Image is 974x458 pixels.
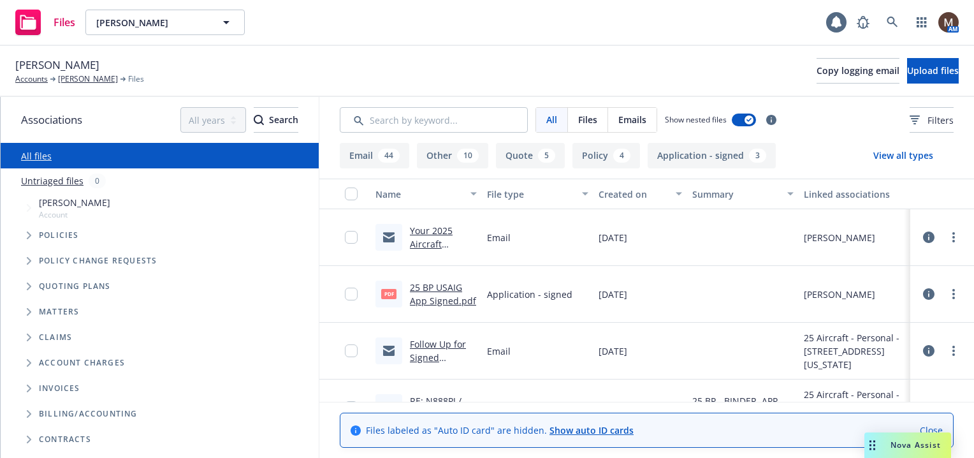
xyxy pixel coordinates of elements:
span: Contracts [39,436,91,443]
div: 25 Aircraft - Personal - [STREET_ADDRESS][US_STATE] [804,388,905,428]
span: Email [487,231,511,244]
div: 0 [89,174,106,188]
div: [PERSON_NAME] [804,288,875,301]
a: 25 BP USAIG App Signed.pdf [410,281,476,307]
span: Policy change requests [39,257,157,265]
span: Files [128,73,144,85]
button: Policy [572,143,640,168]
button: Quote [496,143,565,168]
span: [DATE] [599,401,627,415]
button: View all types [853,143,954,168]
span: Files labeled as "Auto ID card" are hidden. [366,424,634,437]
span: Upload files [907,64,959,77]
div: 25 Aircraft - Personal - [STREET_ADDRESS][US_STATE] [804,331,905,371]
span: Files [578,113,597,126]
span: [DATE] [599,288,627,301]
div: 10 [457,149,479,163]
button: Nova Assist [864,432,951,458]
button: Copy logging email [817,58,899,84]
span: Nova Assist [890,440,941,450]
button: Upload files [907,58,959,84]
button: SearchSearch [254,107,298,133]
a: Untriaged files [21,174,84,188]
span: All [546,113,557,126]
button: Created on [593,179,687,209]
span: Matters [39,308,79,316]
a: more [946,230,961,245]
button: Filters [910,107,954,133]
svg: Search [254,115,264,125]
div: Linked associations [804,188,905,201]
input: Toggle Row Selected [345,231,358,244]
a: Report a Bug [850,10,876,35]
span: Show nested files [665,114,727,125]
input: Toggle Row Selected [345,288,358,300]
button: Other [417,143,488,168]
div: Summary [692,188,780,201]
span: 25 BP - BINDER, APP, INVOICE to insured [692,394,794,421]
a: Files [10,4,80,40]
button: Name [370,179,482,209]
span: Filters [910,114,954,127]
a: Search [880,10,905,35]
a: more [946,343,961,358]
input: Toggle Row Selected [345,344,358,357]
span: Policies [39,232,79,239]
span: Email [487,344,511,358]
span: [DATE] [599,344,627,358]
span: [PERSON_NAME] [39,196,110,209]
span: Quoting plans [39,283,111,290]
span: pdf [381,289,396,299]
span: Files [54,17,75,27]
img: photo [938,12,959,33]
div: 3 [749,149,766,163]
span: [DATE] [599,231,627,244]
button: File type [482,179,593,209]
span: Billing/Accounting [39,410,138,418]
a: Show auto ID cards [549,424,634,436]
a: Your 2025 Aircraft Business and Pleasure Policy [410,225,474,277]
a: more [946,286,961,302]
div: 4 [613,149,630,163]
div: File type [487,188,574,201]
span: Account [39,209,110,220]
span: Copy logging email [817,64,899,77]
div: 5 [538,149,555,163]
div: Created on [599,188,667,201]
div: Name [375,188,463,201]
input: Toggle Row Selected [345,401,358,414]
button: Application - signed [648,143,776,168]
div: Drag to move [864,432,880,458]
a: [PERSON_NAME] [58,73,118,85]
div: Tree Example [1,193,319,401]
span: Application - signed [487,288,572,301]
span: Claims [39,334,72,341]
a: Close [920,424,943,437]
span: Account charges [39,359,125,367]
span: Invoices [39,385,80,392]
span: Associations [21,112,82,128]
a: Accounts [15,73,48,85]
a: more [946,400,961,415]
input: Select all [345,188,358,200]
button: Linked associations [799,179,910,209]
div: 44 [378,149,400,163]
button: [PERSON_NAME] [85,10,245,35]
span: Emails [618,113,646,126]
button: Email [340,143,409,168]
span: [PERSON_NAME] [15,57,99,73]
button: Summary [687,179,799,209]
a: All files [21,150,52,162]
div: Search [254,108,298,132]
div: [PERSON_NAME] [804,231,875,244]
input: Search by keyword... [340,107,528,133]
a: Follow Up for Signed Application for Your 2025 Aircraft Business and Pleasure Policy [410,338,474,431]
a: Switch app [909,10,934,35]
span: Email [487,401,511,415]
span: Filters [927,114,954,127]
span: [PERSON_NAME] [96,16,207,29]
